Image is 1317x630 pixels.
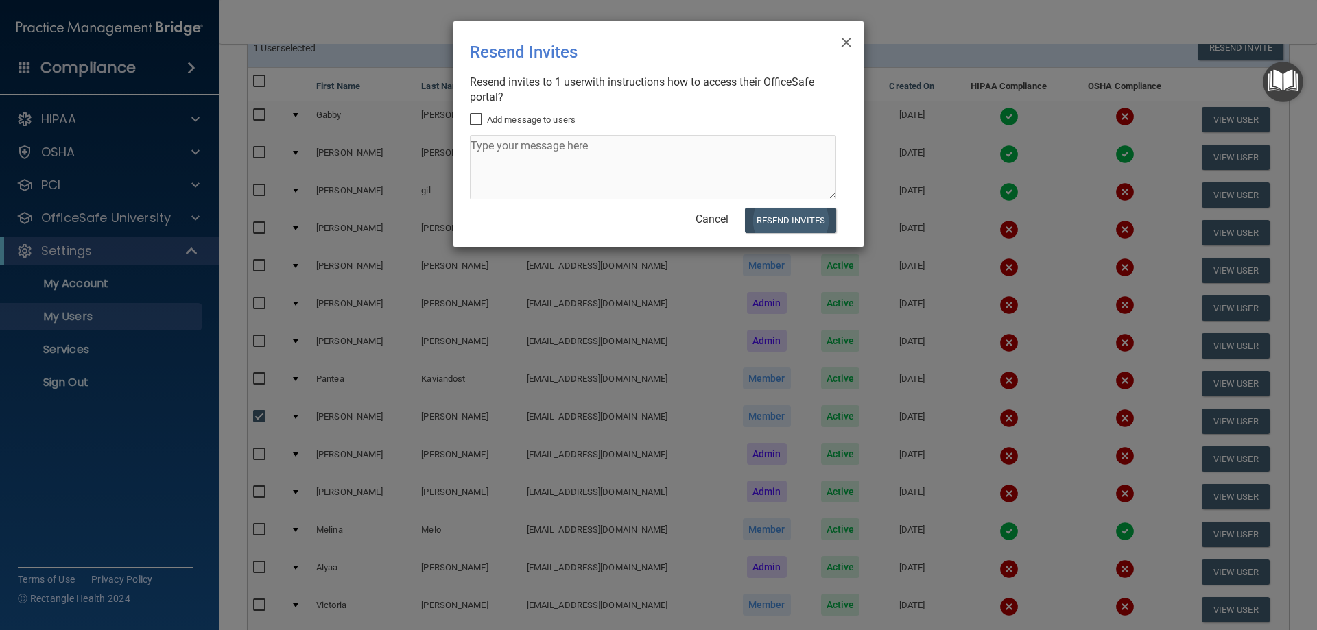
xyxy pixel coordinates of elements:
[1263,62,1303,102] button: Open Resource Center
[840,27,853,54] span: ×
[470,114,486,125] input: Add message to users
[470,112,576,128] label: Add message to users
[470,75,836,105] div: Resend invites to 1 user with instructions how to access their OfficeSafe portal?
[470,32,791,72] div: Resend Invites
[745,208,836,233] button: Resend Invites
[696,213,728,226] a: Cancel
